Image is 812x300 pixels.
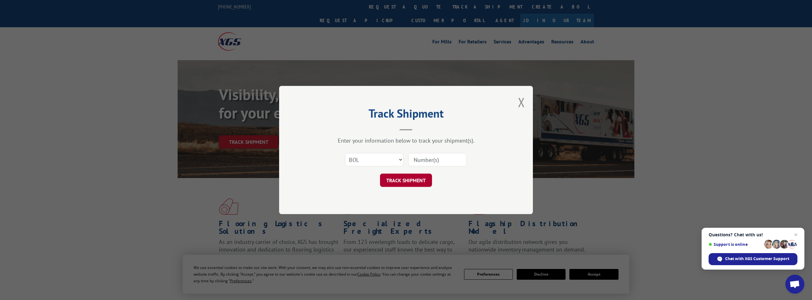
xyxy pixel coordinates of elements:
[709,242,762,247] span: Support is online
[380,174,432,187] button: TRACK SHIPMENT
[311,109,501,121] h2: Track Shipment
[725,256,789,262] span: Chat with XGS Customer Support
[311,137,501,144] div: Enter your information below to track your shipment(s).
[709,253,797,265] span: Chat with XGS Customer Support
[408,153,467,166] input: Number(s)
[709,232,797,237] span: Questions? Chat with us!
[518,94,525,111] button: Close modal
[785,275,804,294] a: Open chat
